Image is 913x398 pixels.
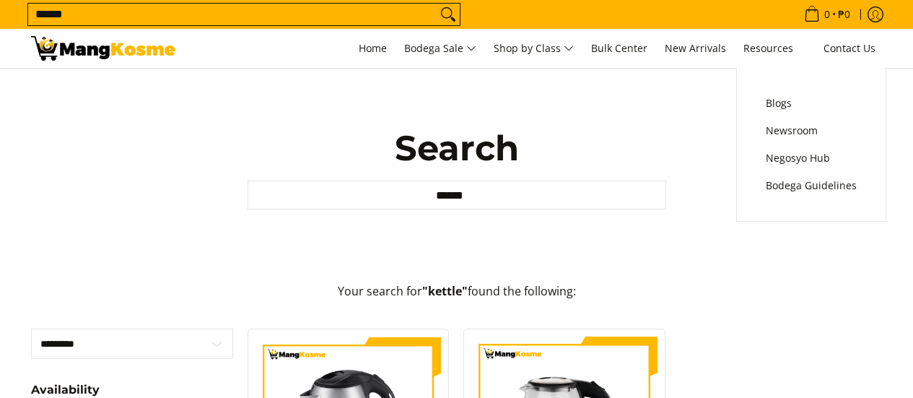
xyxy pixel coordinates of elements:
[759,90,864,117] a: Blogs
[759,117,864,144] a: Newsroom
[31,282,883,315] p: Your search for found the following:
[822,9,832,20] span: 0
[486,29,581,68] a: Shop by Class
[743,40,806,58] span: Resources
[766,122,857,140] span: Newsroom
[190,29,883,68] nav: Main Menu
[766,95,857,113] span: Blogs
[658,29,733,68] a: New Arrivals
[759,172,864,199] a: Bodega Guidelines
[359,41,387,55] span: Home
[494,40,574,58] span: Shop by Class
[584,29,655,68] a: Bulk Center
[31,36,175,61] img: Search: 2 results found for &quot;kettle&quot; | Mang Kosme
[800,7,855,22] span: •
[591,41,647,55] span: Bulk Center
[836,9,852,20] span: ₱0
[248,126,666,170] h1: Search
[816,29,883,68] a: Contact Us
[31,384,100,396] span: Availability
[437,4,460,25] button: Search
[824,41,875,55] span: Contact Us
[736,29,813,68] a: Resources
[404,40,476,58] span: Bodega Sale
[759,144,864,172] a: Negosyo Hub
[766,177,857,195] span: Bodega Guidelines
[766,150,857,168] span: Negosyo Hub
[665,41,726,55] span: New Arrivals
[397,29,484,68] a: Bodega Sale
[351,29,394,68] a: Home
[422,283,468,299] strong: "kettle"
